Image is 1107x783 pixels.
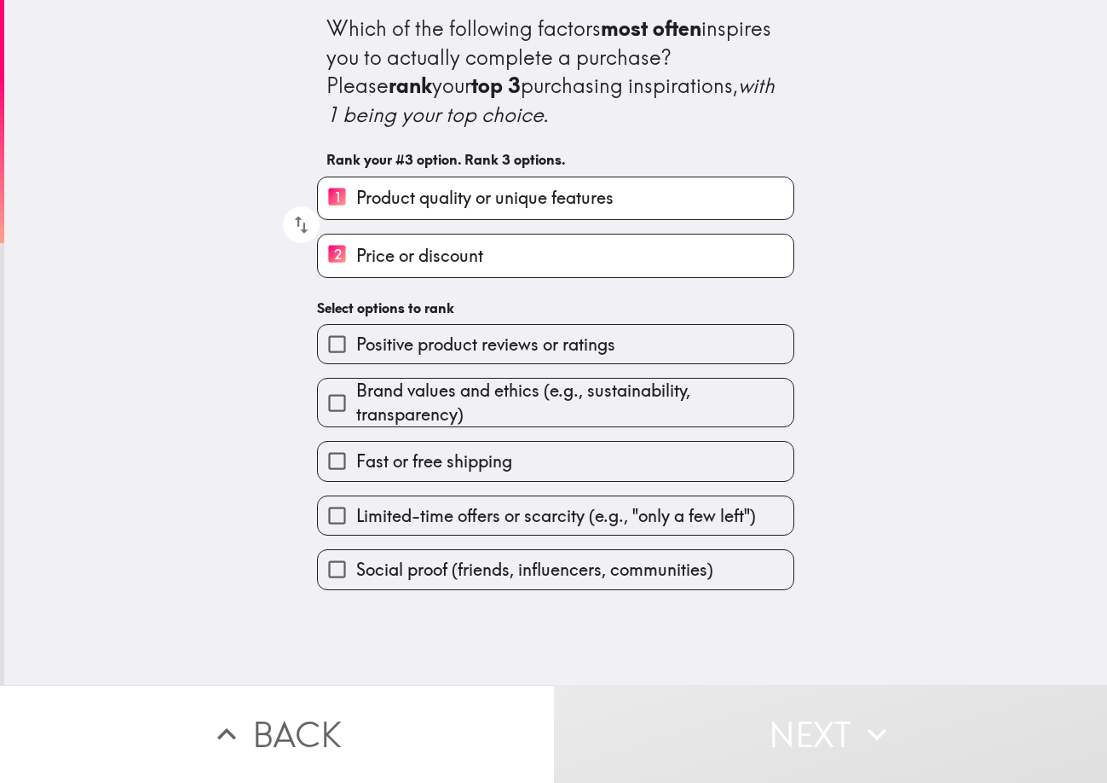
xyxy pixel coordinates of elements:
[389,72,432,98] b: rank
[318,235,793,276] button: 2Price or discount
[318,177,793,219] button: 1Product quality or unique features
[356,558,713,582] span: Social proof (friends, influencers, communities)
[318,379,793,426] button: Brand values and ethics (e.g., sustainability, transparency)
[356,186,614,210] span: Product quality or unique features
[326,14,785,129] div: Which of the following factors inspires you to actually complete a purchase? Please your purchasi...
[318,496,793,535] button: Limited-time offers or scarcity (e.g., "only a few left")
[318,442,793,480] button: Fast or free shipping
[318,550,793,589] button: Social proof (friends, influencers, communities)
[356,504,756,528] span: Limited-time offers or scarcity (e.g., "only a few left")
[318,325,793,363] button: Positive product reviews or ratings
[356,333,615,357] span: Positive product reviews or ratings
[356,449,512,473] span: Fast or free shipping
[601,15,701,41] b: most often
[326,150,785,169] h6: Rank your #3 option. Rank 3 options.
[356,244,483,268] span: Price or discount
[326,72,780,127] i: with 1 being your top choice.
[471,72,521,98] b: top 3
[317,299,794,317] h6: Select options to rank
[356,379,793,426] span: Brand values and ethics (e.g., sustainability, transparency)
